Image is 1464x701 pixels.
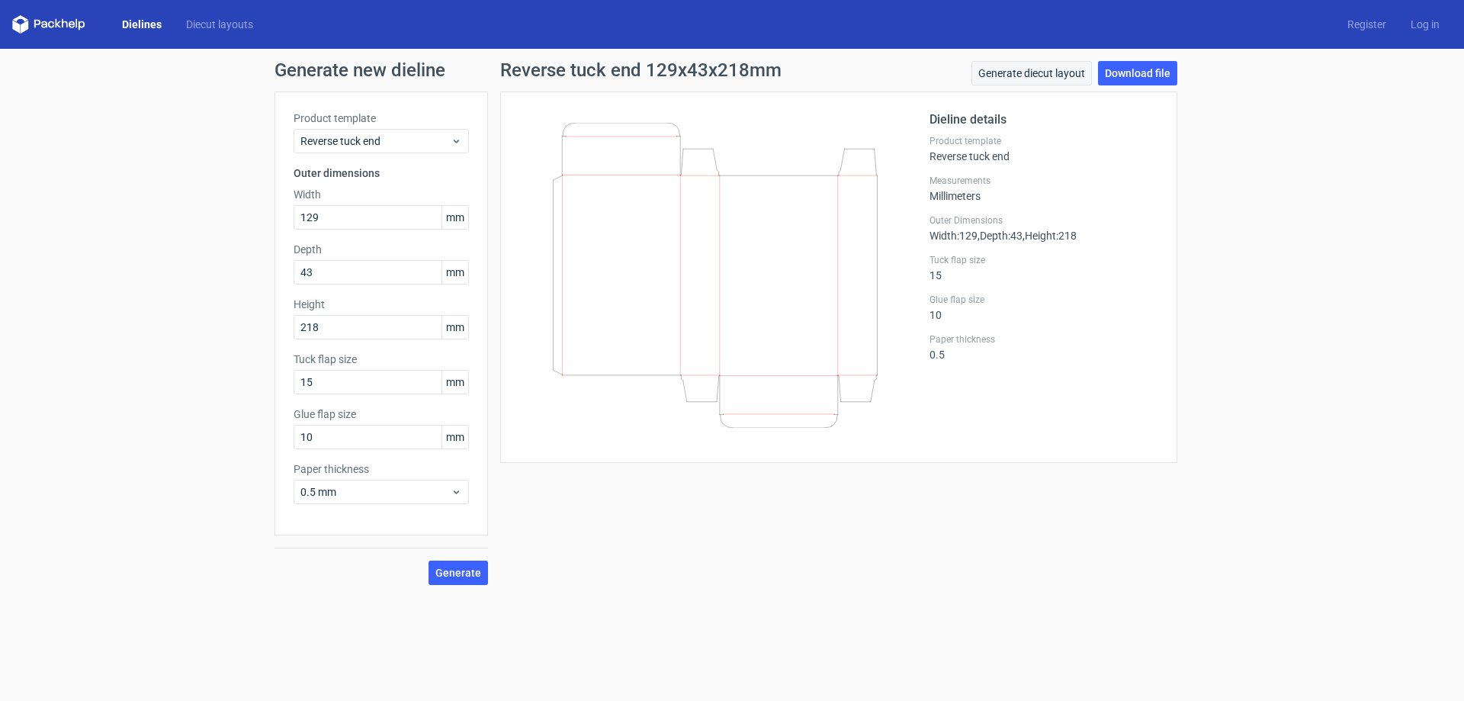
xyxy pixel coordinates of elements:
span: Width : 129 [929,230,978,242]
span: mm [441,206,468,229]
a: Download file [1098,61,1177,85]
h2: Dieline details [929,111,1158,129]
div: Millimeters [929,175,1158,202]
div: 15 [929,254,1158,281]
a: Dielines [110,17,174,32]
label: Glue flap size [929,294,1158,306]
button: Generate [429,561,488,585]
h1: Reverse tuck end 129x43x218mm [500,61,782,79]
label: Tuck flap size [929,254,1158,266]
label: Outer Dimensions [929,214,1158,227]
a: Generate diecut layout [971,61,1092,85]
span: 0.5 mm [300,484,451,500]
span: mm [441,261,468,284]
div: 10 [929,294,1158,321]
label: Product template [294,111,469,126]
span: Reverse tuck end [300,133,451,149]
label: Width [294,187,469,202]
label: Glue flap size [294,407,469,422]
a: Log in [1398,17,1452,32]
span: mm [441,316,468,339]
div: Reverse tuck end [929,135,1158,162]
label: Measurements [929,175,1158,187]
label: Depth [294,242,469,257]
h3: Outer dimensions [294,166,469,181]
h1: Generate new dieline [274,61,1189,79]
label: Tuck flap size [294,352,469,367]
div: 0.5 [929,333,1158,361]
a: Register [1335,17,1398,32]
a: Diecut layouts [174,17,265,32]
label: Height [294,297,469,312]
span: Generate [435,568,481,578]
span: , Height : 218 [1023,230,1077,242]
span: mm [441,426,468,449]
span: mm [441,371,468,394]
label: Paper thickness [929,333,1158,346]
label: Product template [929,135,1158,147]
label: Paper thickness [294,461,469,477]
span: , Depth : 43 [978,230,1023,242]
